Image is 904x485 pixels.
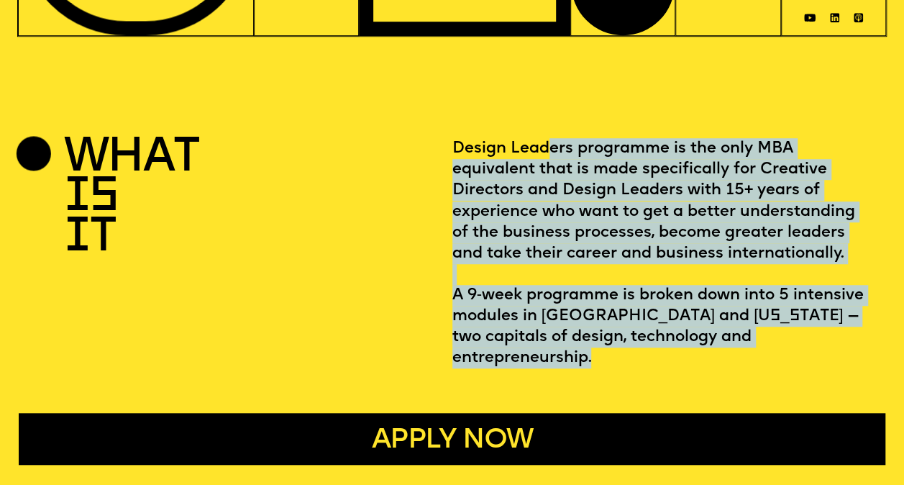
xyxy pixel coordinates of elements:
h2: what s t [64,138,200,368]
span: i [64,214,89,261]
p: Design Leaders programme is the only MBA equivalent that is made specifically for Creative Direct... [452,138,872,368]
button: Apply now [19,413,885,464]
a: Spotify [854,9,863,18]
span: Apply now [372,427,533,455]
a: Youtube [804,9,816,17]
span: i [64,174,89,221]
a: Linkedin [830,9,839,18]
